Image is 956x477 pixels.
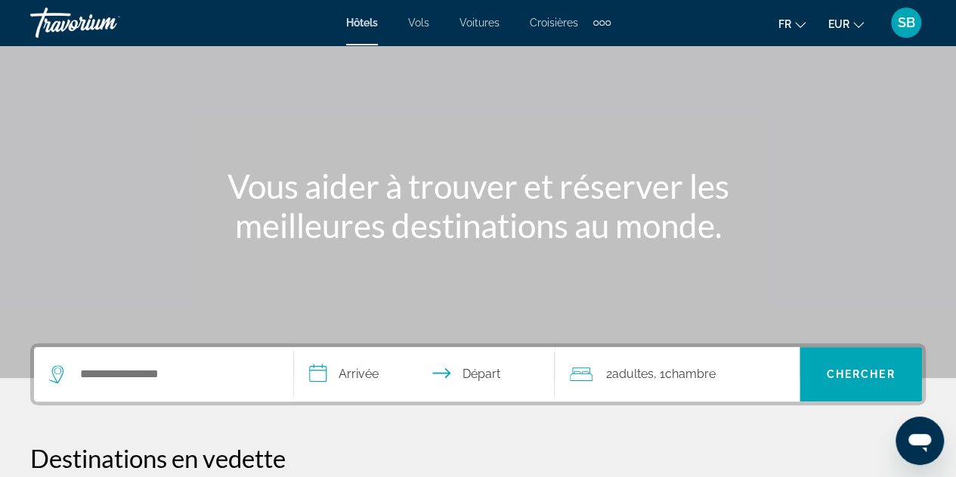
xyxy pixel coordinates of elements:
[79,363,271,386] input: Search hotel destination
[408,17,429,29] a: Vols
[827,368,896,380] span: Chercher
[828,18,849,30] span: EUR
[593,11,611,35] button: Extra navigation items
[30,443,926,473] h2: Destinations en vedette
[800,347,922,401] button: Search
[898,15,915,30] span: SB
[30,3,181,42] a: Travorium
[665,367,716,381] span: Chambre
[778,13,806,35] button: Change language
[294,347,554,401] button: Select check in and out date
[828,13,864,35] button: Change currency
[886,7,926,39] button: User Menu
[612,367,654,381] span: Adultes
[778,18,791,30] span: fr
[34,347,922,401] div: Search widget
[530,17,578,29] a: Croisières
[195,166,762,245] h1: Vous aider à trouver et réserver les meilleures destinations au monde.
[555,347,800,401] button: Travelers: 2 adults, 0 children
[346,17,378,29] a: Hôtels
[654,364,716,385] span: , 1
[459,17,500,29] a: Voitures
[896,417,944,465] iframe: Bouton de lancement de la fenêtre de messagerie
[606,364,654,385] span: 2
